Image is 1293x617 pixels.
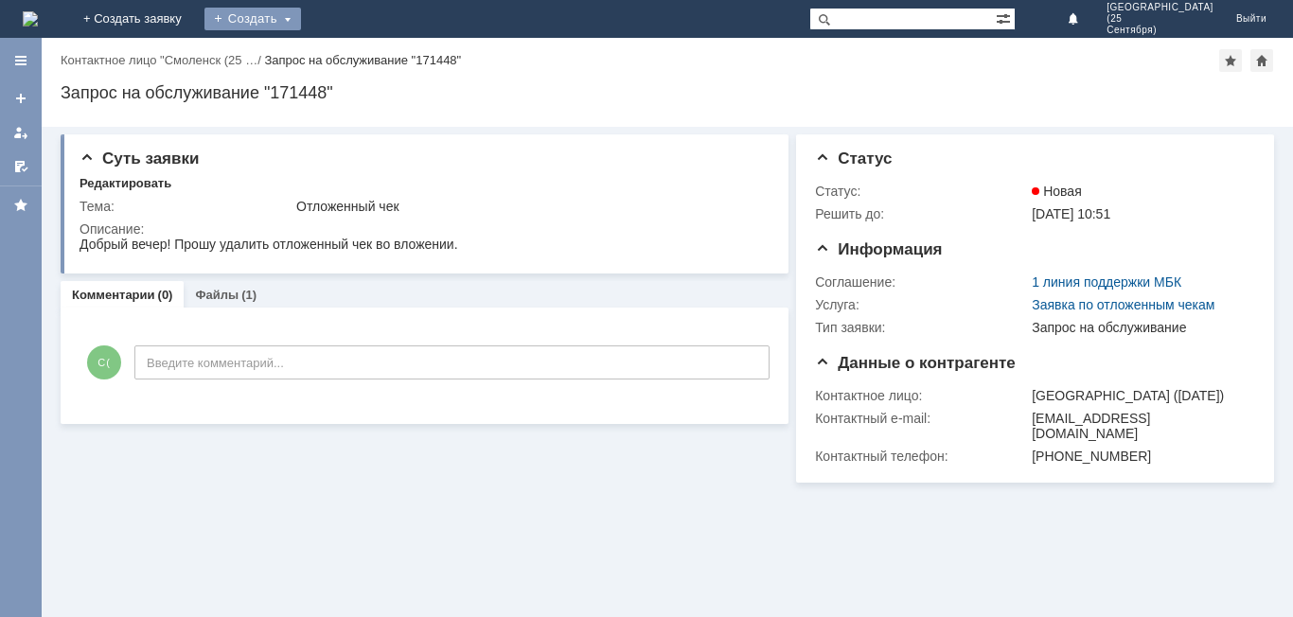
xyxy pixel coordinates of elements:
div: / [61,53,264,67]
span: [DATE] 10:51 [1032,206,1110,221]
div: Редактировать [80,176,171,191]
span: Суть заявки [80,150,199,167]
div: Запрос на обслуживание [1032,320,1247,335]
a: Заявка по отложенным чекам [1032,297,1214,312]
div: Добавить в избранное [1219,49,1242,72]
div: (1) [241,288,257,302]
div: Запрос на обслуживание "171448" [61,83,1274,102]
div: Тема: [80,199,292,214]
div: Контактный e-mail: [815,411,1028,426]
div: Запрос на обслуживание "171448" [264,53,461,67]
div: Создать [204,8,301,30]
a: Мои согласования [6,151,36,182]
div: Статус: [815,184,1028,199]
img: logo [23,11,38,26]
div: Сделать домашней страницей [1250,49,1273,72]
span: Статус [815,150,892,167]
div: [PHONE_NUMBER] [1032,449,1247,464]
span: [GEOGRAPHIC_DATA] [1107,2,1213,13]
div: Описание: [80,221,767,237]
a: Мои заявки [6,117,36,148]
div: Тип заявки: [815,320,1028,335]
a: Перейти на домашнюю страницу [23,11,38,26]
div: (0) [158,288,173,302]
span: (25 [1107,13,1213,25]
span: Данные о контрагенте [815,354,1016,372]
div: Контактное лицо: [815,388,1028,403]
a: Создать заявку [6,83,36,114]
div: [EMAIL_ADDRESS][DOMAIN_NAME] [1032,411,1247,441]
div: Контактный телефон: [815,449,1028,464]
a: 1 линия поддержки МБК [1032,274,1181,290]
div: Решить до: [815,206,1028,221]
div: Отложенный чек [296,199,763,214]
div: [GEOGRAPHIC_DATA] ([DATE]) [1032,388,1247,403]
div: Услуга: [815,297,1028,312]
a: Файлы [195,288,239,302]
span: Сентября) [1107,25,1213,36]
span: С( [87,345,121,379]
span: Новая [1032,184,1082,199]
span: Расширенный поиск [996,9,1015,26]
a: Контактное лицо "Смоленск (25 … [61,53,257,67]
div: Соглашение: [815,274,1028,290]
span: Информация [815,240,942,258]
a: Комментарии [72,288,155,302]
